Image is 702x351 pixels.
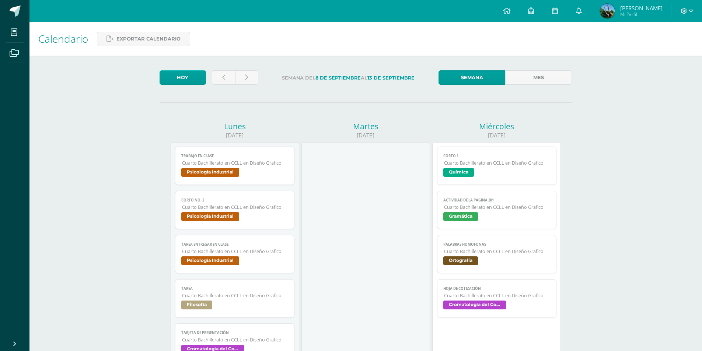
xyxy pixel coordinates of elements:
[182,160,289,166] span: Cuarto Bachillerato en CCLL en Diseño Grafico
[182,337,289,343] span: Cuarto Bachillerato en CCLL en Diseño Grafico
[160,70,206,85] a: Hoy
[315,75,361,81] strong: 8 de Septiembre
[181,198,289,203] span: Corto No. 2
[171,131,299,139] div: [DATE]
[181,301,212,309] span: Filosofía
[264,70,433,85] label: Semana del al
[620,11,663,17] span: Mi Perfil
[181,168,239,177] span: Psicología Industrial
[181,330,289,335] span: Tarjeta de presentación
[443,286,551,291] span: Hoja de cotización
[437,147,557,185] a: Corto 1Cuarto Bachillerato en CCLL en Diseño GraficoQuímica
[437,191,557,229] a: Actividad de la página 201Cuarto Bachillerato en CCLL en Diseño GraficoGramática
[437,235,557,273] a: Palabras homófonasCuarto Bachillerato en CCLL en Diseño GraficoOrtografía
[181,212,239,221] span: Psicología Industrial
[301,121,430,131] div: Martes
[181,242,289,247] span: Tarea entregar en clase
[443,168,474,177] span: Química
[439,70,505,85] a: Semana
[367,75,415,81] strong: 13 de Septiembre
[444,204,551,210] span: Cuarto Bachillerato en CCLL en Diseño Grafico
[443,256,478,265] span: Ortografía
[620,4,663,12] span: [PERSON_NAME]
[443,301,506,309] span: Cromatología del Color
[181,286,289,291] span: Tarea
[181,256,239,265] span: Psicología Industrial
[443,198,551,203] span: Actividad de la página 201
[171,121,299,131] div: Lunes
[443,154,551,158] span: Corto 1
[182,292,289,299] span: Cuarto Bachillerato en CCLL en Diseño Grafico
[444,248,551,255] span: Cuarto Bachillerato en CCLL en Diseño Grafico
[175,235,295,273] a: Tarea entregar en claseCuarto Bachillerato en CCLL en Diseño GraficoPsicología Industrial
[437,279,557,317] a: Hoja de cotizaciónCuarto Bachillerato en CCLL en Diseño GraficoCromatología del Color
[182,248,289,255] span: Cuarto Bachillerato en CCLL en Diseño Grafico
[38,32,88,46] span: Calendario
[116,32,181,46] span: Exportar calendario
[181,154,289,158] span: Trabajo en clase
[175,147,295,185] a: Trabajo en claseCuarto Bachillerato en CCLL en Diseño GraficoPsicología Industrial
[97,32,190,46] a: Exportar calendario
[505,70,572,85] a: Mes
[444,292,551,299] span: Cuarto Bachillerato en CCLL en Diseño Grafico
[175,279,295,317] a: TareaCuarto Bachillerato en CCLL en Diseño GraficoFilosofía
[443,242,551,247] span: Palabras homófonas
[443,212,478,221] span: Gramática
[301,131,430,139] div: [DATE]
[175,191,295,229] a: Corto No. 2Cuarto Bachillerato en CCLL en Diseño GraficoPsicología Industrial
[432,131,561,139] div: [DATE]
[444,160,551,166] span: Cuarto Bachillerato en CCLL en Diseño Grafico
[182,204,289,210] span: Cuarto Bachillerato en CCLL en Diseño Grafico
[600,4,615,18] img: fcc6861f97027a2e6319639759e81fb4.png
[432,121,561,131] div: Miércoles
